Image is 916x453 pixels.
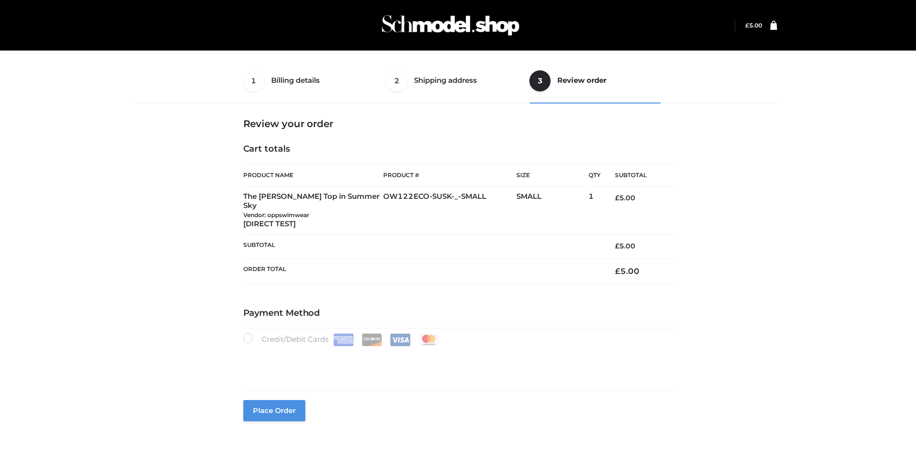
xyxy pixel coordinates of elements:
button: Place order [243,400,305,421]
span: £ [745,22,749,29]
td: The [PERSON_NAME] Top in Summer Sky [DIRECT TEST] [243,186,384,234]
iframe: Secure payment input frame [241,344,671,379]
label: Credit/Debit Cards [243,333,440,346]
span: £ [615,194,619,202]
h4: Cart totals [243,144,673,155]
span: £ [615,242,619,250]
th: Qty [589,164,601,186]
td: OW122ECO-SUSK-_-SMALL [383,186,516,234]
td: SMALL [516,186,589,234]
span: £ [615,266,620,276]
h3: Review your order [243,118,673,129]
img: Visa [390,334,411,346]
small: Vendor: oppswimwear [243,211,309,219]
bdi: 5.00 [745,22,762,29]
img: Schmodel Admin 964 [378,6,523,44]
th: Product # [383,164,516,186]
a: £5.00 [745,22,762,29]
h4: Payment Method [243,308,673,319]
bdi: 5.00 [615,194,635,202]
img: Mastercard [418,334,439,346]
th: Order Total [243,258,601,284]
th: Size [516,165,584,186]
img: Amex [333,334,354,346]
bdi: 5.00 [615,242,635,250]
th: Product Name [243,164,384,186]
th: Subtotal [601,165,673,186]
img: Discover [362,334,382,346]
bdi: 5.00 [615,266,640,276]
th: Subtotal [243,234,601,258]
td: 1 [589,186,601,234]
